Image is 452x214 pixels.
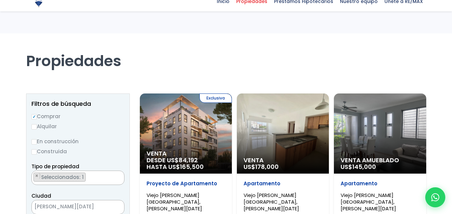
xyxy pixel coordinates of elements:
[179,156,198,164] span: 84,192
[35,173,38,179] span: ×
[31,137,124,146] label: En construcción
[255,163,279,171] span: 178,000
[31,124,37,130] input: Alquilar
[32,171,35,185] textarea: Search
[114,204,117,210] span: ×
[31,139,37,145] input: En construcción
[244,180,322,187] p: Apartamento
[244,163,279,171] span: US$
[40,174,85,181] span: Seleccionados: 1
[33,173,86,182] li: APARTAMENTO
[199,93,232,103] span: Exclusiva
[31,114,37,120] input: Comprar
[244,192,299,212] span: Viejo [PERSON_NAME][GEOGRAPHIC_DATA], [PERSON_NAME][DATE]
[31,122,124,131] label: Alquilar
[341,163,376,171] span: US$
[26,33,426,70] h1: Propiedades
[341,157,419,164] span: Venta Amueblado
[147,180,225,187] p: Proyecto de Apartamento
[31,112,124,121] label: Comprar
[32,202,107,211] span: SANTO DOMINGO DE GUZMÁN
[107,202,117,213] button: Remove all items
[31,100,124,107] h2: Filtros de búsqueda
[31,149,37,155] input: Construida
[341,180,419,187] p: Apartamento
[147,164,225,170] span: HASTA US$
[31,163,79,170] span: Tipo de propiedad
[117,173,120,179] span: ×
[147,192,202,212] span: Viejo [PERSON_NAME][GEOGRAPHIC_DATA], [PERSON_NAME][DATE]
[244,157,322,164] span: Venta
[31,147,124,156] label: Construida
[34,173,40,179] button: Remove item
[117,173,121,179] button: Remove all items
[180,163,204,171] span: 165,500
[341,192,396,212] span: Viejo [PERSON_NAME][GEOGRAPHIC_DATA], [PERSON_NAME][DATE]
[147,157,225,170] span: DESDE US$
[352,163,376,171] span: 145,000
[31,192,51,199] span: Ciudad
[147,150,225,157] span: Venta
